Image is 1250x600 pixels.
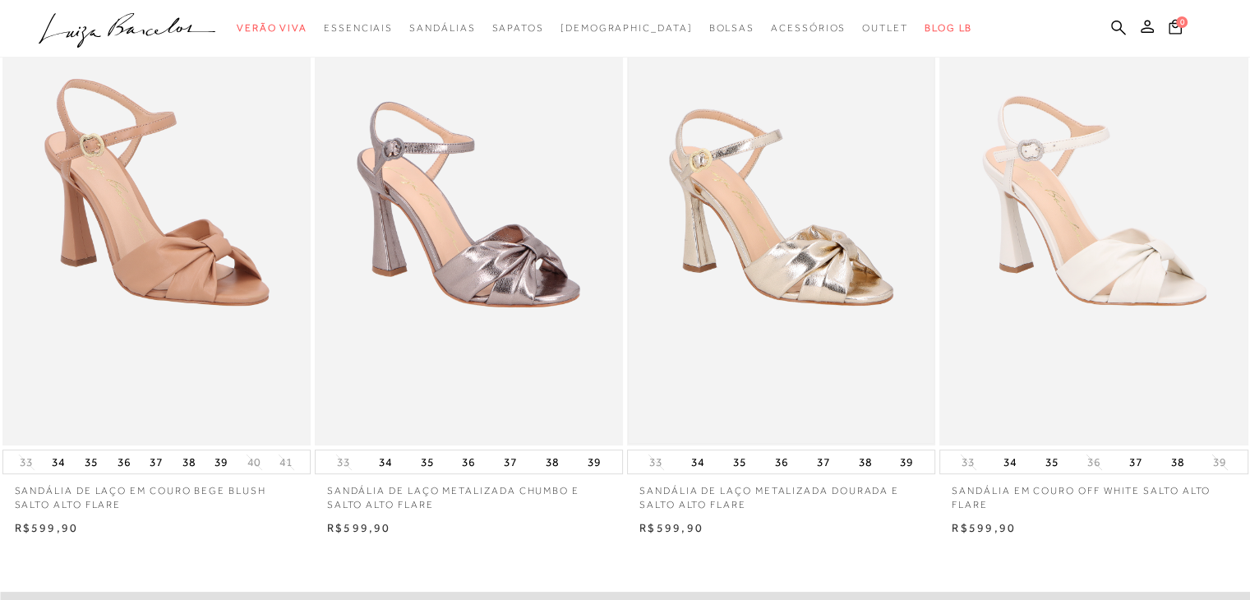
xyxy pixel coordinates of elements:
[939,474,1248,512] a: SANDÁLIA EM COURO OFF WHITE SALTO ALTO FLARE
[15,455,38,470] button: 33
[627,474,935,512] a: SANDÁLIA DE LAÇO METALIZADA DOURADA E SALTO ALTO FLARE
[708,22,754,34] span: Bolsas
[113,450,136,473] button: 36
[999,450,1022,473] button: 34
[315,474,623,512] a: SANDÁLIA DE LAÇO METALIZADA CHUMBO E SALTO ALTO FLARE
[895,450,918,473] button: 39
[957,455,980,470] button: 33
[560,22,693,34] span: [DEMOGRAPHIC_DATA]
[491,22,543,34] span: Sapatos
[812,450,835,473] button: 37
[415,450,438,473] button: 35
[770,450,793,473] button: 36
[237,13,307,44] a: noSubCategoriesText
[728,450,751,473] button: 35
[1040,450,1063,473] button: 35
[771,22,846,34] span: Acessórios
[1176,16,1188,28] span: 0
[499,450,522,473] button: 37
[332,455,355,470] button: 33
[639,521,703,534] span: R$599,90
[853,450,876,473] button: 38
[374,450,397,473] button: 34
[644,455,667,470] button: 33
[1208,455,1231,470] button: 39
[274,455,298,470] button: 41
[1164,18,1187,40] button: 0
[560,13,693,44] a: noSubCategoriesText
[862,22,908,34] span: Outlet
[1166,450,1189,473] button: 38
[324,22,393,34] span: Essenciais
[1124,450,1147,473] button: 37
[491,13,543,44] a: noSubCategoriesText
[541,450,564,473] button: 38
[686,450,709,473] button: 34
[2,474,311,512] a: SANDÁLIA DE LAÇO EM COURO BEGE BLUSH SALTO ALTO FLARE
[237,22,307,34] span: Verão Viva
[327,521,391,534] span: R$599,90
[47,450,70,473] button: 34
[952,521,1016,534] span: R$599,90
[457,450,480,473] button: 36
[324,13,393,44] a: noSubCategoriesText
[242,455,265,470] button: 40
[178,450,201,473] button: 38
[862,13,908,44] a: noSubCategoriesText
[708,13,754,44] a: noSubCategoriesText
[1082,455,1105,470] button: 36
[409,22,475,34] span: Sandálias
[925,22,972,34] span: BLOG LB
[409,13,475,44] a: noSubCategoriesText
[15,521,79,534] span: R$599,90
[771,13,846,44] a: noSubCategoriesText
[80,450,103,473] button: 35
[145,450,168,473] button: 37
[925,13,972,44] a: BLOG LB
[210,450,233,473] button: 39
[583,450,606,473] button: 39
